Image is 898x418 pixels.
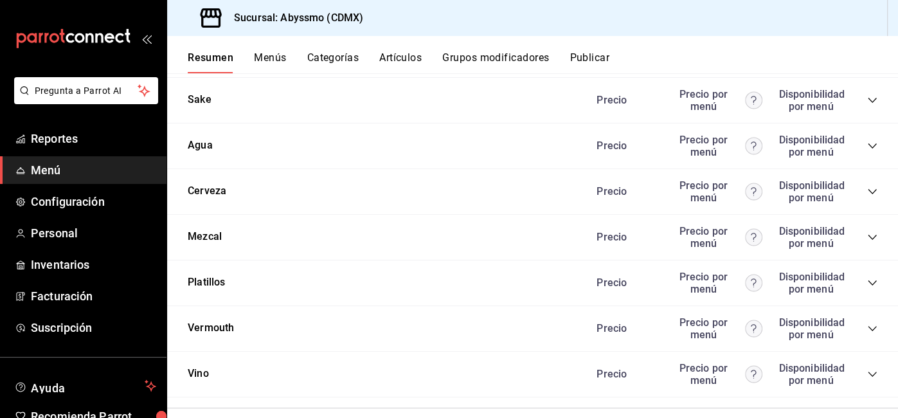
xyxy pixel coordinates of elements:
[307,51,359,73] button: Categorías
[672,362,762,386] div: Precio por menú
[31,224,156,242] span: Personal
[584,185,666,197] div: Precio
[672,271,762,295] div: Precio por menú
[778,179,843,204] div: Disponibilidad por menú
[379,51,422,73] button: Artículos
[188,367,209,381] button: Vino
[867,141,877,151] button: collapse-category-row
[188,51,898,73] div: navigation tabs
[584,322,666,334] div: Precio
[672,179,762,204] div: Precio por menú
[584,140,666,152] div: Precio
[778,225,843,250] div: Disponibilidad por menú
[188,275,226,290] button: Platillos
[672,316,762,341] div: Precio por menú
[584,277,666,289] div: Precio
[254,51,286,73] button: Menús
[188,93,211,107] button: Sake
[867,186,877,197] button: collapse-category-row
[31,319,156,336] span: Suscripción
[14,77,158,104] button: Pregunta a Parrot AI
[31,161,156,179] span: Menú
[672,134,762,158] div: Precio por menú
[672,225,762,250] div: Precio por menú
[31,378,139,394] span: Ayuda
[778,316,843,341] div: Disponibilidad por menú
[31,130,156,147] span: Reportes
[35,84,138,98] span: Pregunta a Parrot AI
[584,368,666,380] div: Precio
[570,51,609,73] button: Publicar
[31,287,156,305] span: Facturación
[584,231,666,243] div: Precio
[188,184,226,199] button: Cerveza
[867,278,877,288] button: collapse-category-row
[778,271,843,295] div: Disponibilidad por menú
[584,94,666,106] div: Precio
[31,256,156,273] span: Inventarios
[867,323,877,334] button: collapse-category-row
[188,138,213,153] button: Agua
[141,33,152,44] button: open_drawer_menu
[867,95,877,105] button: collapse-category-row
[867,232,877,242] button: collapse-category-row
[778,134,843,158] div: Disponibilidad por menú
[442,51,549,73] button: Grupos modificadores
[778,88,843,113] div: Disponibilidad por menú
[188,321,234,336] button: Vermouth
[9,93,158,107] a: Pregunta a Parrot AI
[778,362,843,386] div: Disponibilidad por menú
[188,51,233,73] button: Resumen
[224,10,363,26] h3: Sucursal: Abyssmo (CDMX)
[672,88,762,113] div: Precio por menú
[31,193,156,210] span: Configuración
[867,369,877,379] button: collapse-category-row
[188,230,222,244] button: Mezcal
